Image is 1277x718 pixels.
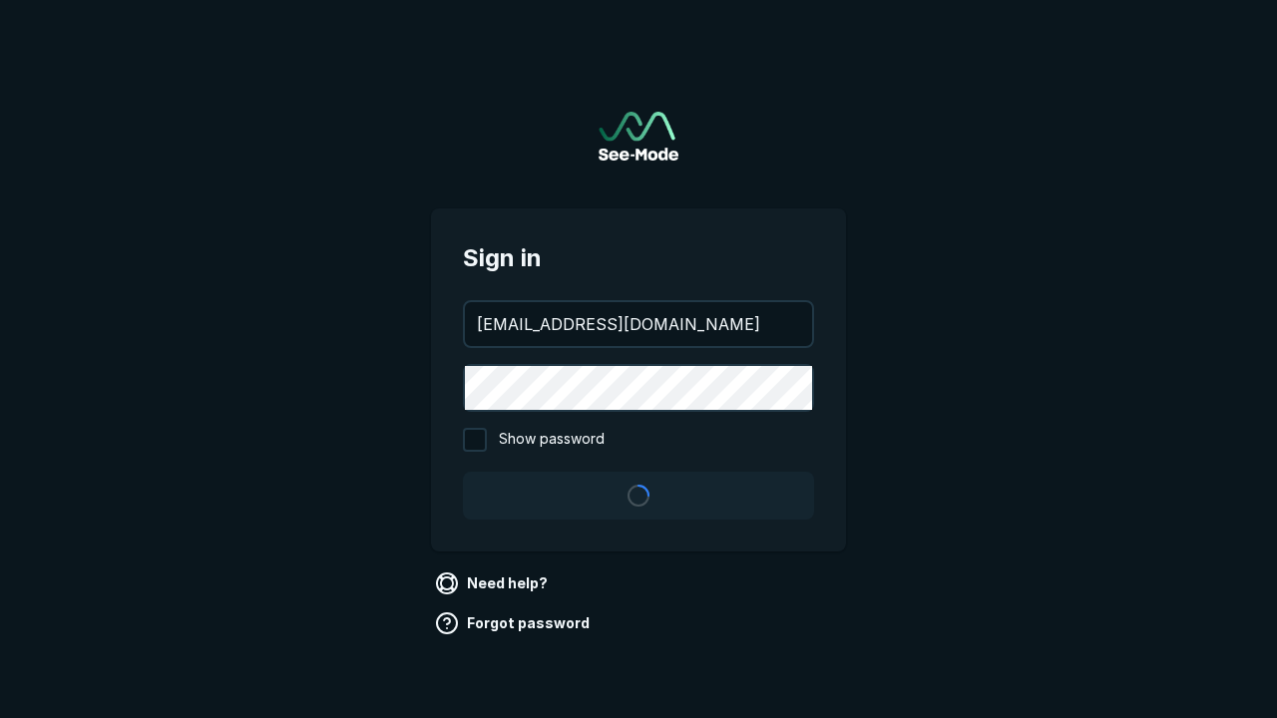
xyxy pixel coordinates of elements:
a: Need help? [431,567,556,599]
span: Show password [499,428,605,452]
img: See-Mode Logo [599,112,678,161]
span: Sign in [463,240,814,276]
input: your@email.com [465,302,812,346]
a: Forgot password [431,607,598,639]
a: Go to sign in [599,112,678,161]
